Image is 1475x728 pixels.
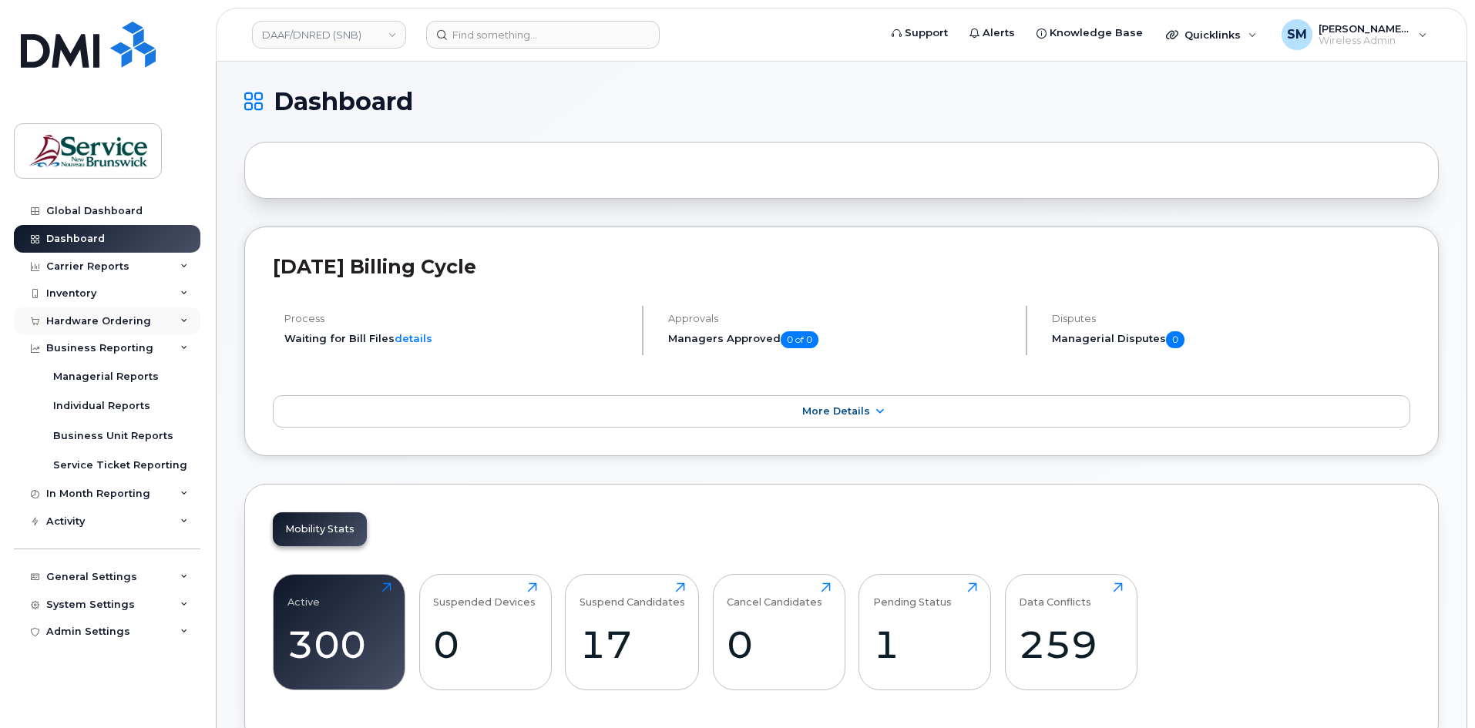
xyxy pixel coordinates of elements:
[1019,582,1091,608] div: Data Conflicts
[580,622,685,667] div: 17
[287,582,320,608] div: Active
[727,582,822,608] div: Cancel Candidates
[273,255,1410,278] h2: [DATE] Billing Cycle
[1166,331,1184,348] span: 0
[274,90,413,113] span: Dashboard
[284,331,629,346] li: Waiting for Bill Files
[580,582,685,681] a: Suspend Candidates17
[433,582,537,681] a: Suspended Devices0
[781,331,818,348] span: 0 of 0
[1019,622,1123,667] div: 259
[1052,331,1410,348] h5: Managerial Disputes
[284,313,629,324] h4: Process
[287,622,391,667] div: 300
[873,582,952,608] div: Pending Status
[873,622,977,667] div: 1
[668,313,1013,324] h4: Approvals
[433,582,536,608] div: Suspended Devices
[1019,582,1123,681] a: Data Conflicts259
[287,582,391,681] a: Active300
[580,582,685,608] div: Suspend Candidates
[395,332,432,344] a: details
[1052,313,1410,324] h4: Disputes
[727,582,831,681] a: Cancel Candidates0
[873,582,977,681] a: Pending Status1
[433,622,537,667] div: 0
[668,331,1013,348] h5: Managers Approved
[802,405,870,417] span: More Details
[727,622,831,667] div: 0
